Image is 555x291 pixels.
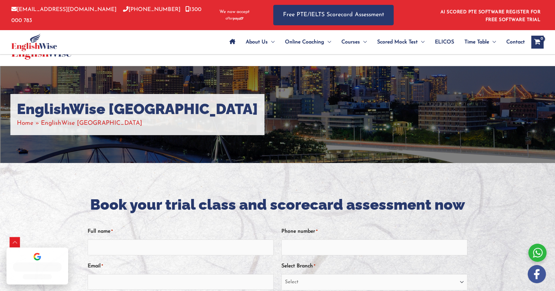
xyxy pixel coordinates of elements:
[440,10,541,22] a: AI SCORED PTE SOFTWARE REGISTER FOR FREE SOFTWARE TRIAL
[219,9,250,15] span: We now accept
[280,31,336,53] a: Online CoachingMenu Toggle
[464,31,489,53] span: Time Table
[324,31,331,53] span: Menu Toggle
[11,7,117,12] a: [EMAIL_ADDRESS][DOMAIN_NAME]
[240,31,280,53] a: About UsMenu Toggle
[336,31,372,53] a: CoursesMenu Toggle
[372,31,430,53] a: Scored Mock TestMenu Toggle
[88,226,113,237] label: Full name
[435,31,454,53] span: ELICOS
[281,226,317,237] label: Phone number
[17,100,258,118] h1: EnglishWise [GEOGRAPHIC_DATA]
[506,31,525,53] span: Contact
[377,31,418,53] span: Scored Mock Test
[17,120,33,126] a: Home
[11,7,202,23] a: 1300 000 783
[528,265,546,283] img: white-facebook.png
[17,118,258,129] nav: Breadcrumbs
[123,7,180,12] a: [PHONE_NUMBER]
[418,31,425,53] span: Menu Toggle
[531,36,544,49] a: View Shopping Cart, empty
[437,5,544,26] aside: Header Widget 1
[489,31,496,53] span: Menu Toggle
[281,261,315,272] label: Select Branch
[459,31,501,53] a: Time TableMenu Toggle
[224,31,525,53] nav: Site Navigation: Main Menu
[88,195,467,215] h2: Book your trial class and scorecard assessment now
[246,31,268,53] span: About Us
[88,261,103,272] label: Email
[360,31,367,53] span: Menu Toggle
[501,31,525,53] a: Contact
[268,31,275,53] span: Menu Toggle
[430,31,459,53] a: ELICOS
[11,33,57,51] img: cropped-ew-logo
[341,31,360,53] span: Courses
[226,17,243,20] img: Afterpay-Logo
[41,120,142,126] span: EnglishWise [GEOGRAPHIC_DATA]
[273,5,394,25] a: Free PTE/IELTS Scorecard Assessment
[285,31,324,53] span: Online Coaching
